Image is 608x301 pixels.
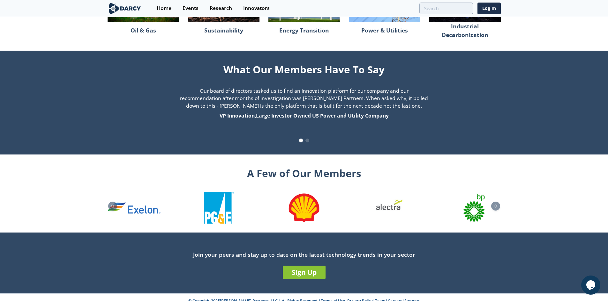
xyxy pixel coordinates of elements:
div: Next slide [491,202,500,211]
p: Energy Transition [279,24,329,37]
a: Log In [477,3,501,14]
div: 6 / 26 [363,192,416,224]
img: alectrautilities.com.png [373,192,405,224]
img: logo-wide.svg [108,3,142,14]
div: 7 / 26 [447,192,500,224]
div: Innovators [243,6,270,11]
p: Sustainability [204,24,243,37]
a: Sign Up [283,266,326,279]
div: Research [210,6,232,11]
iframe: chat widget [581,276,602,295]
div: 5 / 26 [277,192,330,224]
img: 1616523637306-Exelon.png [107,202,160,214]
div: Join your peers and stay up to date on the latest technology trends in your sector [108,250,501,259]
div: What Our Members Have To Say [157,60,452,77]
div: Previous slide [108,202,117,211]
img: 1616524801804-PG%26E.png [204,192,234,224]
div: A Few of Our Members [108,163,501,181]
p: Power & Utilities [361,24,408,37]
input: Advanced Search [419,3,473,14]
div: Home [157,6,171,11]
img: shell.com-small.png [288,192,320,224]
img: bp.com.png [458,192,490,224]
div: Events [183,6,199,11]
p: Oil & Gas [131,24,156,37]
p: Industrial Decarbonization [429,24,501,37]
div: Our board of directors tasked us to find an innovation platform for our company and our recommend... [157,87,452,120]
div: 4 / 26 [192,192,245,224]
div: 3 / 26 [107,202,160,214]
div: VP Innovation , Large Investor Owned US Power and Utility Company [179,112,429,120]
div: 2 / 4 [157,87,452,120]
